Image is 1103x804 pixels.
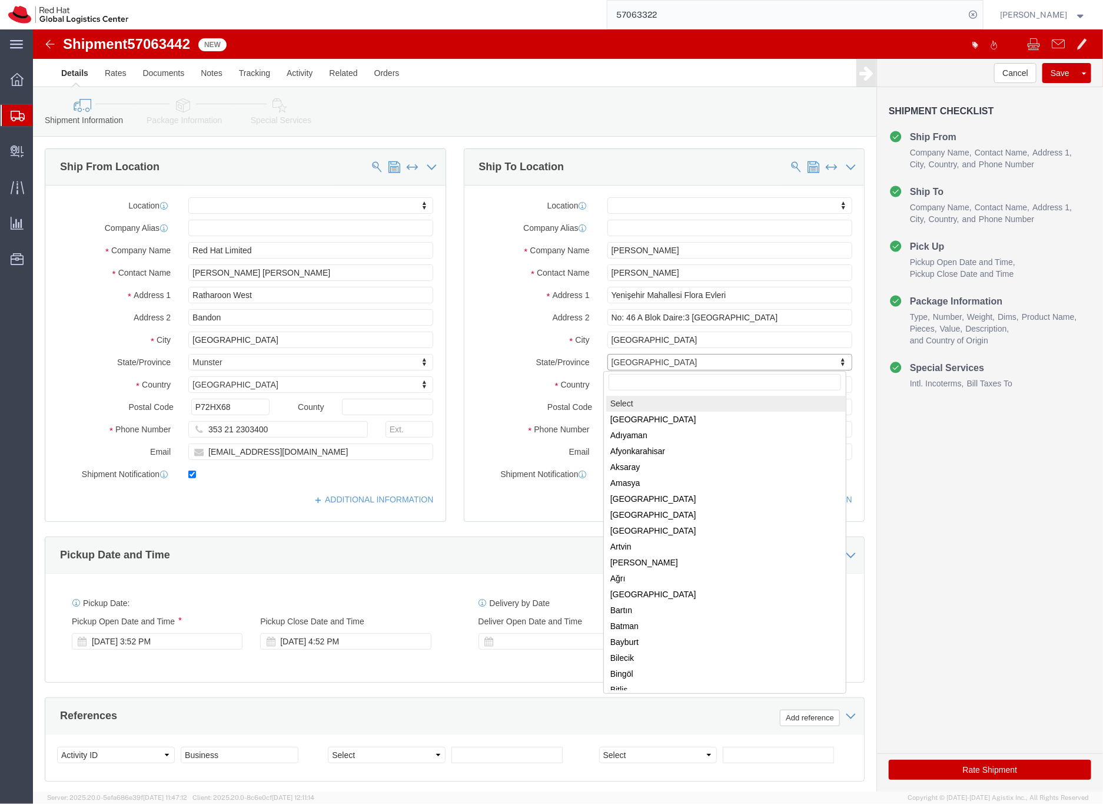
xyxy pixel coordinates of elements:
[8,6,128,24] img: logo
[607,1,965,29] input: Search for shipment number, reference number
[33,29,1103,792] iframe: FS Legacy Container
[143,794,187,801] span: [DATE] 11:47:12
[192,794,314,801] span: Client: 2025.20.0-8c6e0cf
[272,794,314,801] span: [DATE] 12:11:14
[1000,8,1087,22] button: [PERSON_NAME]
[47,794,187,801] span: Server: 2025.20.0-5efa686e39f
[1001,8,1068,21] span: Sona Mala
[908,793,1089,803] span: Copyright © [DATE]-[DATE] Agistix Inc., All Rights Reserved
